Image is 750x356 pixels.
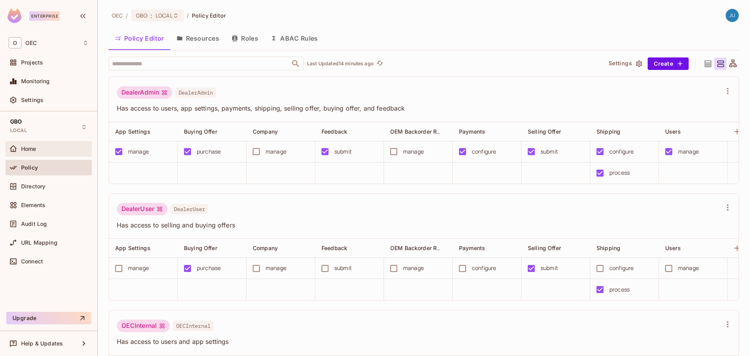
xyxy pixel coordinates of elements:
[150,13,153,19] span: :
[403,147,424,156] div: manage
[290,58,301,69] button: Open
[10,127,27,134] span: LOCAL
[596,245,620,251] span: Shipping
[459,128,485,135] span: Payments
[374,59,385,68] span: Click to refresh data
[21,97,43,103] span: Settings
[375,59,385,68] button: refresh
[472,147,496,156] div: configure
[184,128,217,135] span: Buying Offer
[253,128,278,135] span: Company
[6,312,91,324] button: Upgrade
[25,40,37,46] span: Workspace: OEC
[390,244,452,252] span: OEM Backorder Region
[253,245,278,251] span: Company
[678,264,699,272] div: manage
[29,11,60,21] div: Enterprise
[541,147,558,156] div: submit
[726,9,739,22] img: justin.king@oeconnection.com
[266,264,286,272] div: manage
[197,147,221,156] div: purchase
[609,285,630,294] div: process
[155,12,173,19] span: LOCAL
[648,57,689,70] button: Create
[264,29,324,48] button: ABAC Rules
[173,321,214,331] span: OECInternal
[472,264,496,272] div: configure
[21,78,50,84] span: Monitoring
[9,37,21,48] span: O
[21,146,36,152] span: Home
[112,12,123,19] span: the active workspace
[115,245,150,251] span: App Settings
[184,245,217,251] span: Buying Offer
[225,29,264,48] button: Roles
[21,221,47,227] span: Audit Log
[528,245,561,251] span: Selling Offer
[117,86,172,99] div: DealerAdmin
[266,147,286,156] div: manage
[117,320,170,332] div: OECInternal
[192,12,226,19] span: Policy Editor
[21,240,57,246] span: URL Mapping
[609,264,634,272] div: configure
[403,264,424,272] div: manage
[187,12,189,19] li: /
[609,168,630,177] div: process
[128,264,149,272] div: manage
[7,9,21,23] img: SReyMgAAAABJRU5ErkJggg==
[21,165,38,171] span: Policy
[21,258,43,265] span: Connect
[170,29,225,48] button: Resources
[115,128,150,135] span: App Settings
[175,88,216,98] span: DealerAdmin
[136,12,147,19] span: GBO
[117,221,721,229] span: Has access to selling and buying offers
[21,59,43,66] span: Projects
[377,60,383,68] span: refresh
[678,147,699,156] div: manage
[609,147,634,156] div: configure
[109,29,170,48] button: Policy Editor
[334,264,352,272] div: submit
[21,340,63,347] span: Help & Updates
[665,128,681,135] span: Users
[307,61,374,67] p: Last Updated 14 minutes ago
[321,128,347,135] span: Feedback
[596,128,620,135] span: Shipping
[117,337,721,346] span: Has access to users and app settings
[10,118,22,125] span: GBO
[21,202,45,208] span: Elements
[117,104,721,113] span: Has access to users, app settings, payments, shipping, selling offer, buying offer, and feedback
[171,204,208,214] span: DealerUser
[126,12,128,19] li: /
[334,147,352,156] div: submit
[197,264,221,272] div: purchase
[665,245,681,251] span: Users
[605,57,645,70] button: Settings
[541,264,558,272] div: submit
[528,128,561,135] span: Selling Offer
[390,128,452,135] span: OEM Backorder Region
[128,147,149,156] div: manage
[117,203,168,215] div: DealerUser
[321,245,347,251] span: Feedback
[459,245,485,251] span: Payments
[21,183,45,190] span: Directory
